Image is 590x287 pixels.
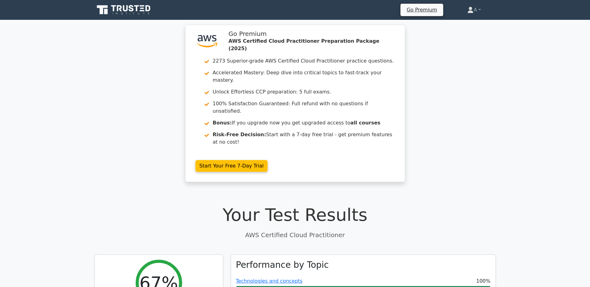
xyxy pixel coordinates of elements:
[403,6,441,14] a: Go Premium
[236,278,303,284] a: Technologies and concepts
[94,230,496,240] p: AWS Certified Cloud Practitioner
[452,4,496,16] a: A
[476,277,491,285] span: 100%
[94,204,496,225] h1: Your Test Results
[236,260,329,270] h3: Performance by Topic
[195,160,268,172] a: Start Your Free 7-Day Trial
